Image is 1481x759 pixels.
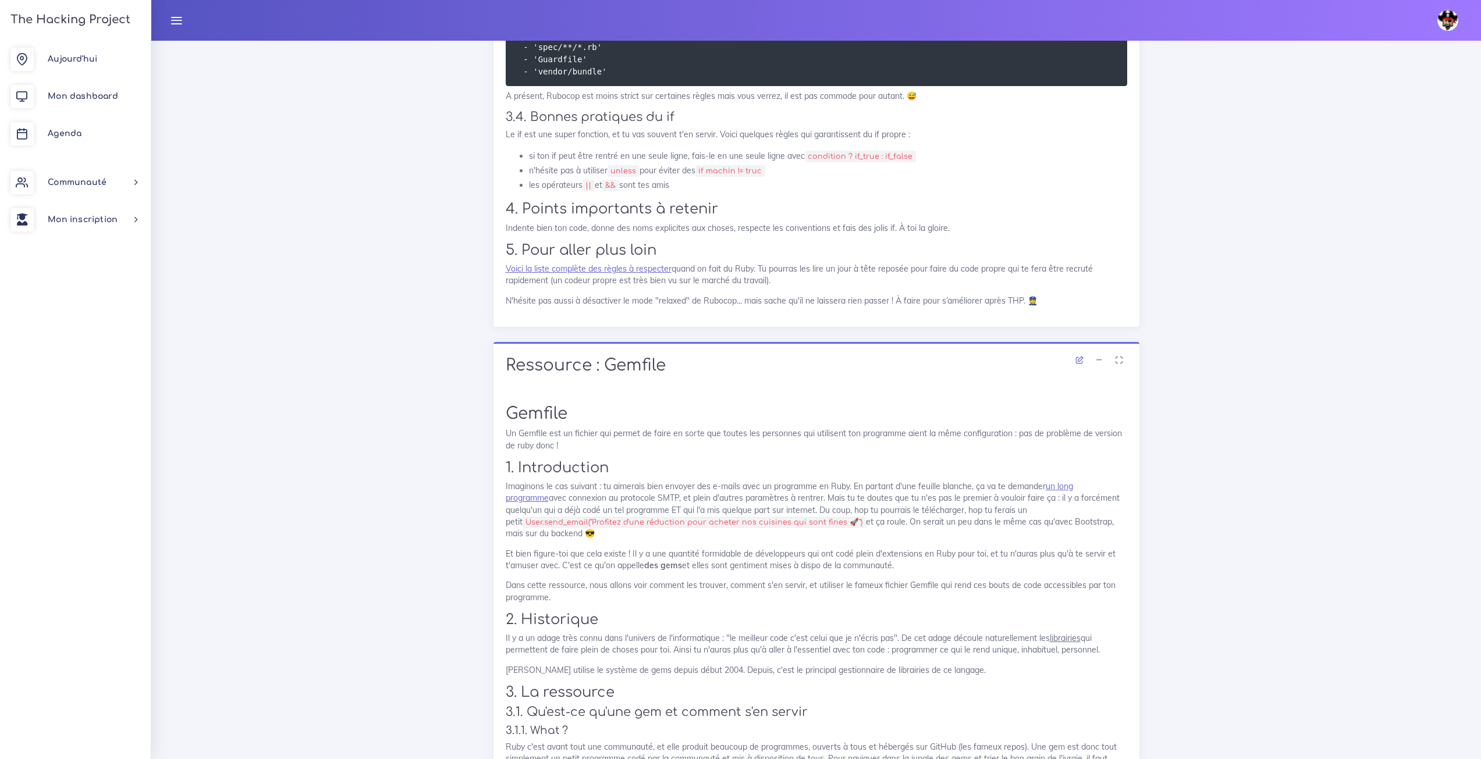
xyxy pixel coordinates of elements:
p: Il y a un adage très connu dans l'univers de l'informatique : "le meilleur code c'est celui que j... [506,632,1127,656]
h2: 4. Points importants à retenir [506,201,1127,218]
h4: 3.1.1. What ? [506,724,1127,737]
h3: 3.4. Bonnes pratiques du if [506,110,1127,124]
p: quand on fait du Ruby. Tu pourras les lire un jour à tête reposée pour faire du code propre qui t... [506,263,1127,287]
code: if machin != truc [695,165,765,177]
p: A présent, Rubocop est moins strict sur certaines règles mais vous verrez, il est pas commode pou... [506,90,1127,102]
p: Dans cette ressource, nous allons voir comment les trouver, comment s'en servir, et utiliser le f... [506,579,1127,603]
a: un long programme [506,481,1073,503]
code: unless [608,165,640,177]
code: User.send_email("Profitez d'une réduction pour acheter nos cuisines qui sont fines 🚀") [523,516,866,528]
h2: 2. Historique [506,611,1127,628]
strong: des gems [644,560,682,571]
h2: 1. Introduction [506,459,1127,476]
code: condition ? if_true : if_false [805,151,916,162]
p: Le if est une super fonction, et tu vas souvent t'en servir. Voici quelques règles qui garantisse... [506,129,1127,140]
h2: 3. La ressource [506,684,1127,701]
h3: 3.1. Qu'est-ce qu'une gem et comment s'en servir [506,705,1127,719]
a: Voici la liste complète des règles à respecter [506,263,672,274]
p: Un Gemfile est un fichier qui permet de faire en sorte que toutes les personnes qui utilisent ton... [506,427,1127,451]
h3: The Hacking Project [7,13,130,26]
span: Communauté [48,178,106,187]
p: Imaginons le cas suivant : tu aimerais bien envoyer des e-mails avec un programme en Ruby. En par... [506,480,1127,539]
img: avatar [1437,10,1458,31]
h1: Ressource : Gemfile [506,356,1127,376]
li: si ton if peut être rentré en une seule ligne, fais-le en une seule ligne avec [529,149,1127,163]
li: les opérateurs et sont tes amis [529,178,1127,193]
u: librairies [1050,633,1081,643]
span: Agenda [48,129,81,138]
h1: Gemfile [506,404,1127,424]
span: Mon inscription [48,215,118,224]
p: Et bien figure-toi que cela existe ! Il y a une quantité formidable de développeurs qui ont codé ... [506,548,1127,572]
h2: 5. Pour aller plus loin [506,242,1127,259]
li: n'hésite pas à utiliser pour éviter des [529,163,1127,178]
span: Aujourd'hui [48,55,97,63]
code: && [602,180,619,191]
span: Mon dashboard [48,92,118,101]
p: Indente bien ton code, donne des noms explicites aux choses, respecte les conventions et fais des... [506,222,1127,234]
code: || [583,180,595,191]
p: N'hésite pas aussi à désactiver le mode "relaxed" de Rubocop... mais sache qu'il ne laissera rien... [506,295,1127,307]
p: [PERSON_NAME] utilise le système de gems depuis début 2004. Depuis, c'est le principal gestionnai... [506,664,1127,676]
